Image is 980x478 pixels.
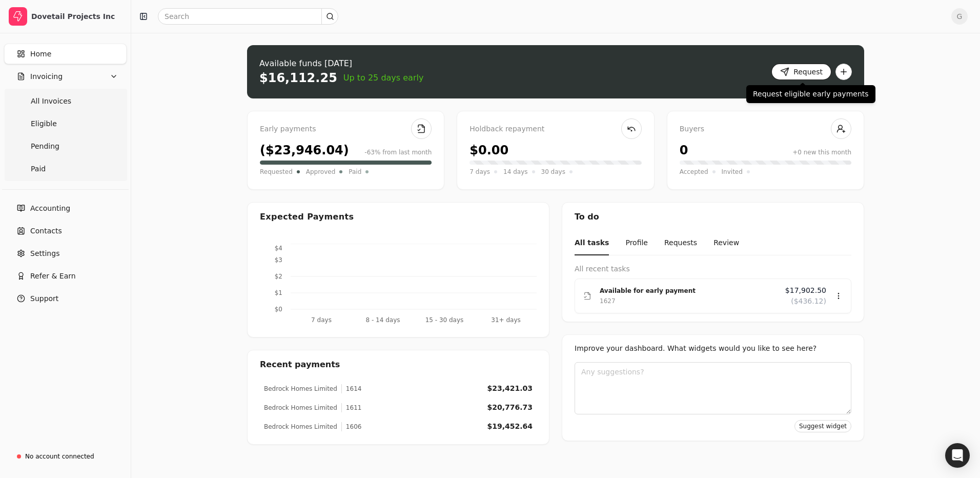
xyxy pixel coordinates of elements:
[4,447,127,466] a: No account connected
[31,141,59,152] span: Pending
[503,167,527,177] span: 14 days
[491,316,520,324] tspan: 31+ days
[158,8,338,25] input: Search
[771,64,831,80] button: Request
[365,316,400,324] tspan: 8 - 14 days
[487,421,533,432] div: $19,452.64
[275,256,282,264] tspan: $3
[306,167,336,177] span: Approved
[260,141,349,160] div: ($23,946.04)
[264,384,337,393] div: Bedrock Homes Limited
[364,148,432,157] div: -63% from last month
[30,203,70,214] span: Accounting
[4,66,127,87] button: Invoicing
[31,96,71,107] span: All Invoices
[275,273,282,280] tspan: $2
[6,91,125,111] a: All Invoices
[349,167,361,177] span: Paid
[260,211,354,223] div: Expected Payments
[4,198,127,218] a: Accounting
[794,420,851,432] button: Suggest widget
[264,422,337,431] div: Bedrock Homes Limited
[264,403,337,412] div: Bedrock Homes Limited
[487,402,533,413] div: $20,776.73
[260,124,432,135] div: Early payments
[4,266,127,286] button: Refer & Earn
[4,243,127,264] a: Settings
[30,271,76,282] span: Refer & Earn
[275,245,282,252] tspan: $4
[469,124,641,135] div: Holdback repayment
[311,316,332,324] tspan: 7 days
[575,264,851,274] div: All recent tasks
[30,293,58,304] span: Support
[785,285,826,296] span: $17,902.50
[275,289,282,296] tspan: $1
[951,8,968,25] button: G
[625,231,648,255] button: Profile
[259,70,337,86] div: $16,112.25
[792,148,851,157] div: +0 new this month
[575,231,609,255] button: All tasks
[600,296,616,306] div: 1627
[469,141,508,160] div: $0.00
[4,288,127,309] button: Support
[680,124,851,135] div: Buyers
[343,72,424,84] span: Up to 25 days early
[30,226,62,236] span: Contacts
[31,118,57,129] span: Eligible
[248,350,549,379] div: Recent payments
[31,11,122,22] div: Dovetail Projects Inc
[260,167,293,177] span: Requested
[6,113,125,134] a: Eligible
[562,203,864,231] div: To do
[30,49,51,59] span: Home
[575,343,851,354] div: Improve your dashboard. What widgets would you like to see here?
[541,167,565,177] span: 30 days
[791,296,826,307] span: ($436.12)
[6,158,125,179] a: Paid
[600,286,777,296] div: Available for early payment
[713,231,739,255] button: Review
[425,316,464,324] tspan: 15 - 30 days
[25,452,94,461] div: No account connected
[746,85,875,103] div: Request eligible early payments
[469,167,490,177] span: 7 days
[722,167,743,177] span: Invited
[31,164,46,174] span: Paid
[341,422,362,431] div: 1606
[4,221,127,241] a: Contacts
[4,44,127,64] a: Home
[341,384,362,393] div: 1614
[680,141,688,160] div: 0
[341,403,362,412] div: 1611
[487,383,533,394] div: $23,421.03
[30,248,59,259] span: Settings
[259,57,423,70] div: Available funds [DATE]
[664,231,697,255] button: Requests
[6,136,125,156] a: Pending
[275,306,282,313] tspan: $0
[680,167,708,177] span: Accepted
[945,443,970,468] div: Open Intercom Messenger
[30,71,63,82] span: Invoicing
